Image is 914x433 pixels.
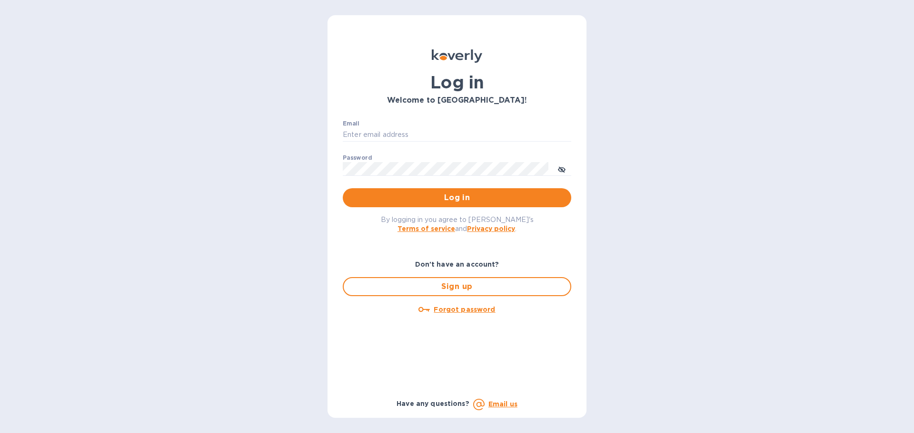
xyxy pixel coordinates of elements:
[350,192,564,203] span: Log in
[467,225,515,232] a: Privacy policy
[381,216,534,232] span: By logging in you agree to [PERSON_NAME]'s and .
[415,260,499,268] b: Don't have an account?
[343,128,571,142] input: Enter email address
[343,96,571,105] h3: Welcome to [GEOGRAPHIC_DATA]!
[343,155,372,161] label: Password
[434,306,495,313] u: Forgot password
[343,277,571,296] button: Sign up
[343,72,571,92] h1: Log in
[397,225,455,232] a: Terms of service
[397,400,469,407] b: Have any questions?
[351,281,563,292] span: Sign up
[552,159,571,178] button: toggle password visibility
[343,188,571,207] button: Log in
[343,121,359,126] label: Email
[488,400,517,408] a: Email us
[432,49,482,63] img: Koverly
